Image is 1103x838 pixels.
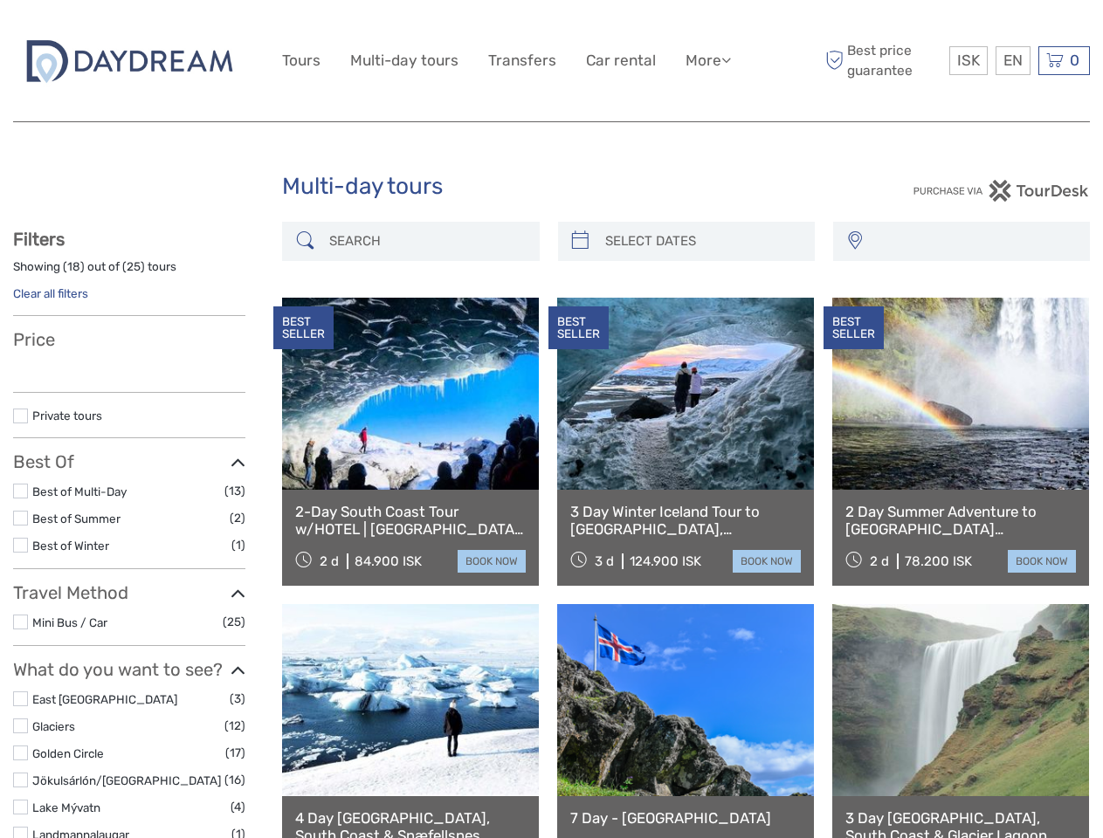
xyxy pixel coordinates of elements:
span: (3) [230,689,245,709]
a: Lake Mývatn [32,800,100,814]
span: Best price guarantee [821,41,945,79]
div: 78.200 ISK [905,553,972,569]
span: (13) [224,481,245,501]
label: 25 [127,258,141,275]
input: SEARCH [322,226,530,257]
a: book now [733,550,801,573]
a: Car rental [586,48,656,73]
h3: What do you want to see? [13,659,245,680]
a: Best of Winter [32,539,109,553]
a: 7 Day - [GEOGRAPHIC_DATA] [570,809,801,827]
input: SELECT DATES [598,226,806,257]
a: Mini Bus / Car [32,615,107,629]
a: Transfers [488,48,556,73]
a: Golden Circle [32,746,104,760]
a: Multi-day tours [350,48,458,73]
span: 2 d [320,553,339,569]
a: 2 Day Summer Adventure to [GEOGRAPHIC_DATA] [GEOGRAPHIC_DATA], Glacier Hiking, [GEOGRAPHIC_DATA],... [845,503,1076,539]
img: 2722-c67f3ee1-da3f-448a-ae30-a82a1b1ec634_logo_big.jpg [13,31,245,89]
div: EN [996,46,1031,75]
span: ISK [957,52,980,69]
span: 3 d [595,553,614,569]
a: Private tours [32,409,102,422]
div: BEST SELLER [548,306,609,350]
span: 2 d [870,553,889,569]
a: book now [1008,550,1076,573]
span: (16) [224,770,245,790]
h3: Price [13,329,245,350]
a: Best of Multi-Day [32,484,127,498]
span: (17) [225,743,245,763]
h1: Multi-day tours [282,173,821,201]
a: Jökulsárlón/[GEOGRAPHIC_DATA] [32,773,221,787]
a: 3 Day Winter Iceland Tour to [GEOGRAPHIC_DATA], [GEOGRAPHIC_DATA], [GEOGRAPHIC_DATA] and [GEOGRAP... [570,503,801,539]
a: book now [458,550,526,573]
strong: Filters [13,229,65,250]
div: BEST SELLER [273,306,334,350]
span: 0 [1067,52,1082,69]
a: 2-Day South Coast Tour w/HOTEL | [GEOGRAPHIC_DATA], [GEOGRAPHIC_DATA], [GEOGRAPHIC_DATA] & Waterf... [295,503,526,539]
span: (12) [224,716,245,736]
div: BEST SELLER [824,306,884,350]
div: 124.900 ISK [630,553,701,569]
span: (4) [231,797,245,817]
span: (25) [223,612,245,632]
h3: Best Of [13,451,245,472]
span: (2) [230,508,245,528]
a: Best of Summer [32,512,121,525]
a: East [GEOGRAPHIC_DATA] [32,692,177,706]
a: More [686,48,731,73]
h3: Travel Method [13,582,245,603]
a: Clear all filters [13,286,88,300]
label: 18 [67,258,80,275]
a: Tours [282,48,321,73]
div: 84.900 ISK [355,553,422,569]
span: (1) [231,535,245,555]
a: Glaciers [32,719,75,733]
img: PurchaseViaTourDesk.png [913,180,1090,202]
div: Showing ( ) out of ( ) tours [13,258,245,285]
